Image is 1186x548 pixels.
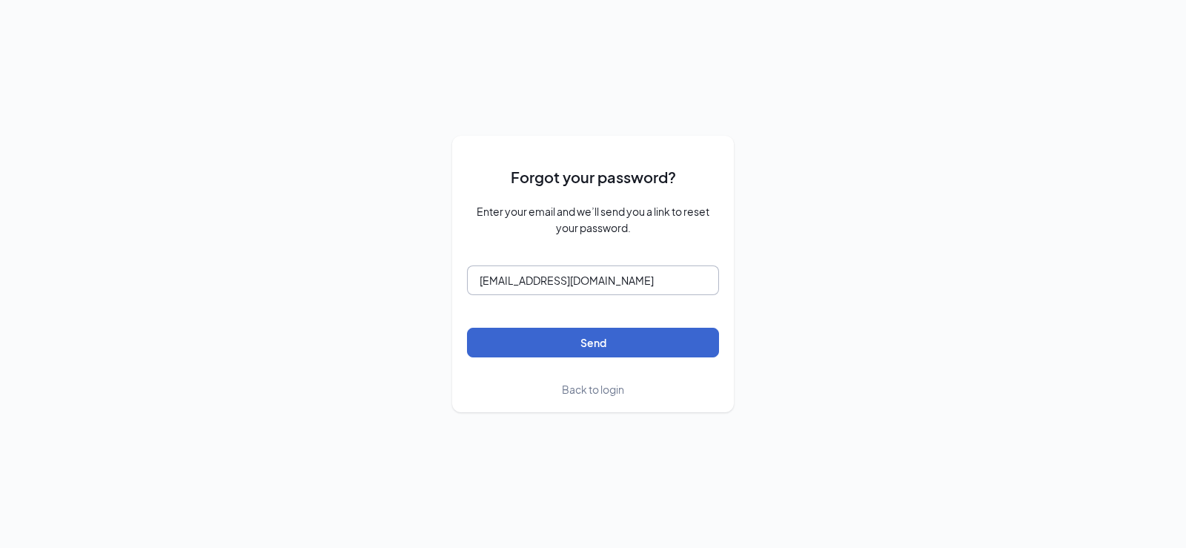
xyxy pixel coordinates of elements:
[562,381,624,397] a: Back to login
[511,165,676,188] span: Forgot your password?
[467,328,719,357] button: Send
[467,265,719,295] input: Email
[467,203,719,236] span: Enter your email and we’ll send you a link to reset your password.
[562,383,624,396] span: Back to login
